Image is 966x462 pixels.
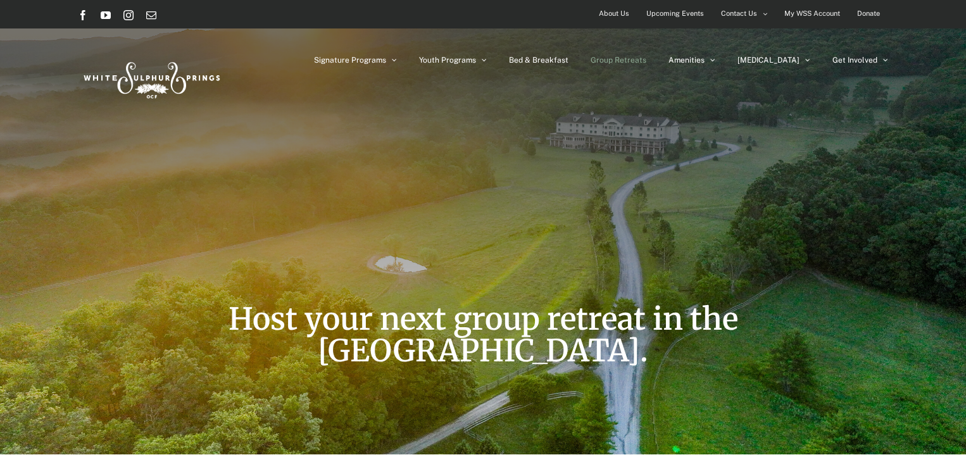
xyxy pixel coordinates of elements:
[419,56,476,64] span: Youth Programs
[668,56,705,64] span: Amenities
[123,10,134,20] a: Instagram
[509,28,568,92] a: Bed & Breakfast
[314,56,386,64] span: Signature Programs
[78,48,223,108] img: White Sulphur Springs Logo
[599,4,629,23] span: About Us
[857,4,880,23] span: Donate
[146,10,156,20] a: Email
[784,4,840,23] span: My WSS Account
[832,56,877,64] span: Get Involved
[721,4,757,23] span: Contact Us
[78,10,88,20] a: Facebook
[591,56,646,64] span: Group Retreats
[832,28,888,92] a: Get Involved
[737,28,810,92] a: [MEDICAL_DATA]
[737,56,800,64] span: [MEDICAL_DATA]
[314,28,397,92] a: Signature Programs
[668,28,715,92] a: Amenities
[646,4,704,23] span: Upcoming Events
[101,10,111,20] a: YouTube
[229,300,738,370] span: Host your next group retreat in the [GEOGRAPHIC_DATA].
[509,56,568,64] span: Bed & Breakfast
[591,28,646,92] a: Group Retreats
[419,28,487,92] a: Youth Programs
[314,28,888,92] nav: Main Menu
